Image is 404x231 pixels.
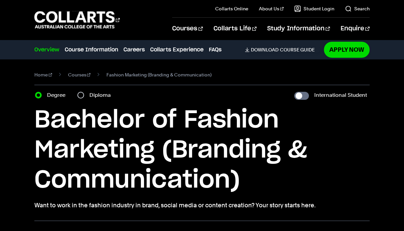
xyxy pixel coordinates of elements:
[324,42,370,57] a: Apply Now
[123,46,145,54] a: Careers
[259,5,284,12] a: About Us
[172,18,203,40] a: Courses
[47,90,69,100] label: Degree
[65,46,118,54] a: Course Information
[245,47,320,53] a: DownloadCourse Guide
[341,18,370,40] a: Enquire
[106,70,212,79] span: Fashion Marketing (Branding & Communication)
[267,18,330,40] a: Study Information
[34,105,370,195] h1: Bachelor of Fashion Marketing (Branding & Communication)
[345,5,370,12] a: Search
[251,47,279,53] span: Download
[34,46,59,54] a: Overview
[34,201,370,210] p: Want to work in the fashion industry in brand, social media or content creation? Your story start...
[214,18,257,40] a: Collarts Life
[68,70,91,79] a: Courses
[34,70,52,79] a: Home
[209,46,222,54] a: FAQs
[34,10,120,29] div: Go to homepage
[89,90,115,100] label: Diploma
[215,5,248,12] a: Collarts Online
[150,46,204,54] a: Collarts Experience
[314,90,367,100] label: International Student
[294,5,334,12] a: Student Login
